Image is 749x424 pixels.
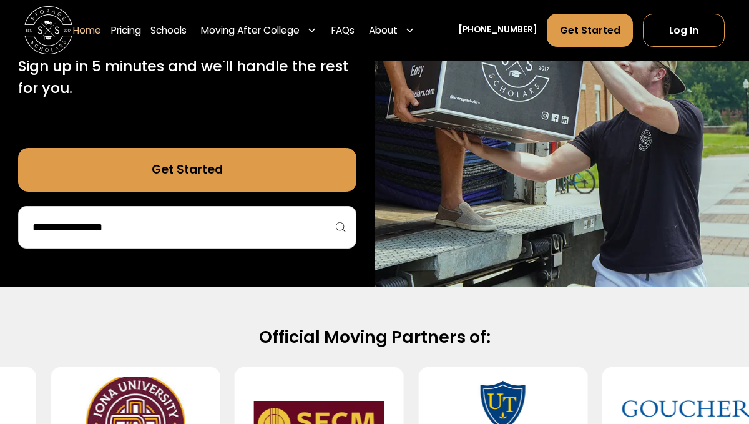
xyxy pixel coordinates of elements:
a: FAQs [331,13,355,47]
a: Log In [643,14,725,46]
a: Get Started [18,148,357,192]
a: Pricing [111,13,141,47]
div: Moving After College [201,23,300,37]
a: Get Started [547,14,633,46]
div: About [369,23,398,37]
div: About [364,13,419,47]
a: [PHONE_NUMBER] [458,24,537,36]
div: Moving After College [197,13,322,47]
p: Sign up in 5 minutes and we'll handle the rest for you. [18,56,357,99]
a: Schools [150,13,187,47]
a: Home [73,13,101,47]
h2: Official Moving Partners of: [37,326,712,348]
img: Storage Scholars main logo [24,6,73,55]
